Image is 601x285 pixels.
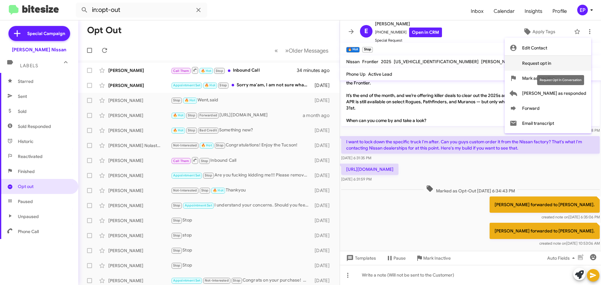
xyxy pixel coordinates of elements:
div: Request Opt In Conversation [537,75,584,85]
button: Forward [505,101,591,116]
span: Request opt in [522,56,551,71]
button: Email transcript [505,116,591,131]
span: Mark as inactive [522,71,555,86]
span: Edit Contact [522,40,547,55]
span: [PERSON_NAME] as responded [522,86,586,101]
